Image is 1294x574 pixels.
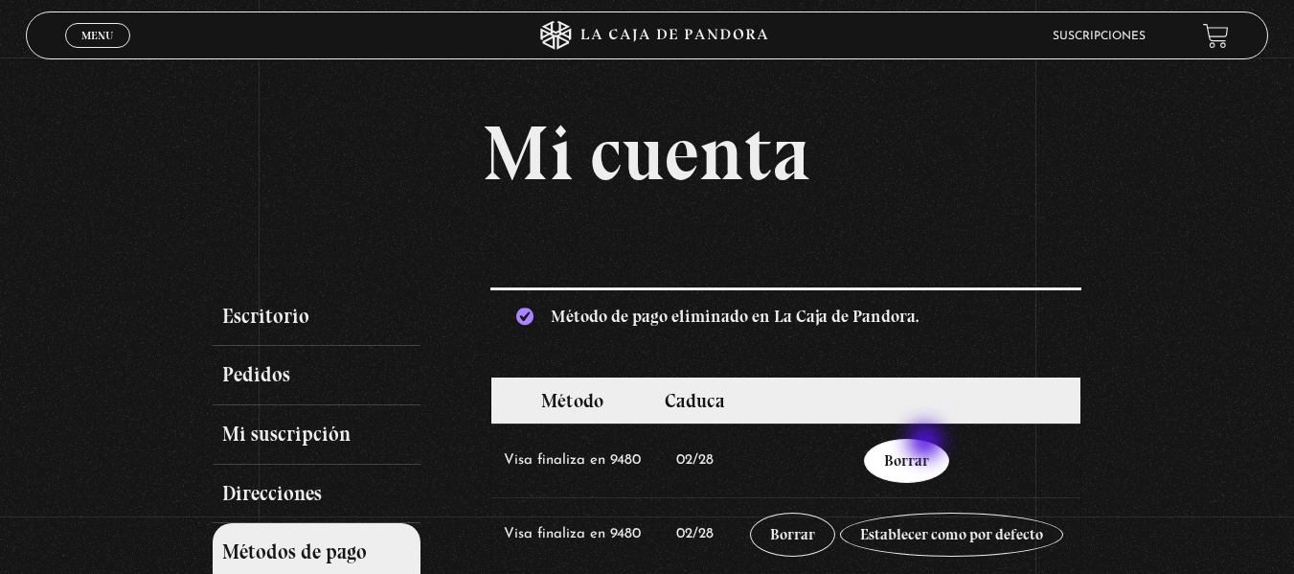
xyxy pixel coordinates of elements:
[491,424,652,497] td: Visa finaliza en 9480
[1053,31,1146,42] a: Suscripciones
[541,389,603,412] span: Método
[653,424,738,497] td: 02/28
[1203,22,1229,48] a: View your shopping cart
[213,465,421,524] a: Direcciones
[213,287,421,347] a: Escritorio
[81,30,113,41] span: Menu
[864,439,949,483] a: Borrar
[213,405,421,465] a: Mi suscripción
[490,287,1081,342] div: Método de pago eliminado en La Caja de Pandora.
[213,346,421,405] a: Pedidos
[840,513,1063,557] a: Establecer como por defecto
[750,513,835,557] a: Borrar
[665,389,725,412] span: Caduca
[653,497,738,571] td: 02/28
[213,115,1082,192] h1: Mi cuenta
[75,46,120,59] span: Cerrar
[491,497,652,571] td: Visa finaliza en 9480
